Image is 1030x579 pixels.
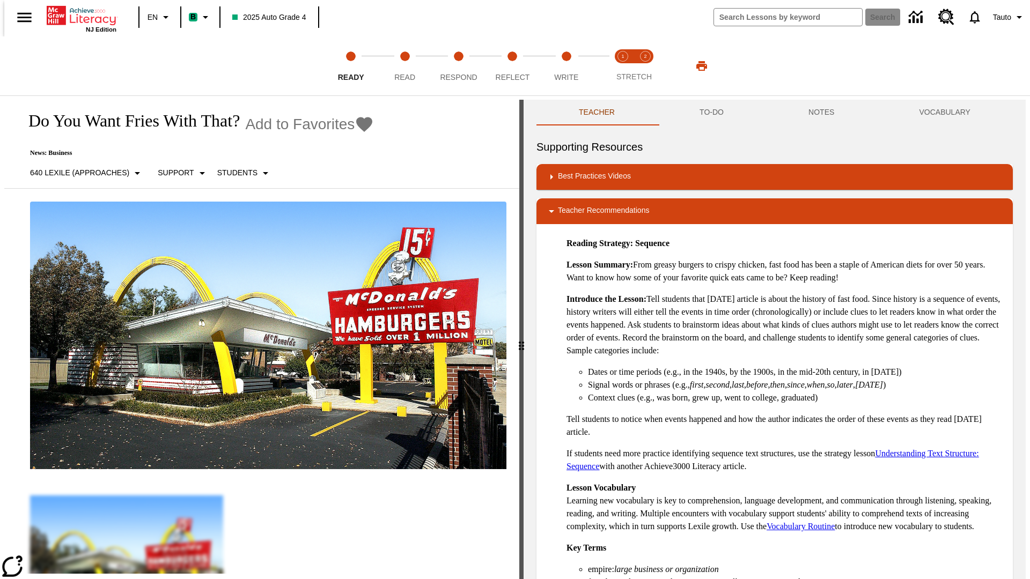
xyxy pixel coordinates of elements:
button: Respond step 3 of 5 [428,36,490,95]
div: activity [524,100,1026,579]
em: last [732,380,744,389]
p: If students need more practice identifying sequence text structures, use the strategy lesson with... [566,447,1004,473]
span: Read [394,73,415,81]
button: TO-DO [657,100,766,125]
em: so [827,380,835,389]
p: Best Practices Videos [558,170,631,183]
div: Teacher Recommendations [536,198,1013,224]
p: Learning new vocabulary is key to comprehension, language development, and communication through ... [566,481,1004,533]
button: Select Student [213,164,276,183]
div: Home [47,4,116,33]
span: Write [554,73,578,81]
button: Stretch Respond step 2 of 2 [630,36,661,95]
button: VOCABULARY [877,100,1013,125]
strong: Lesson Vocabulary [566,483,636,492]
span: Tauto [993,12,1011,23]
p: News: Business [17,149,374,157]
strong: Introduce the Lesson: [566,294,646,303]
button: Boost Class color is mint green. Change class color [185,8,216,27]
span: B [190,10,196,24]
span: EN [148,12,158,23]
div: Instructional Panel Tabs [536,100,1013,125]
p: Support [158,167,194,179]
span: STRETCH [616,72,652,81]
a: Resource Center, Will open in new tab [932,3,961,32]
button: Teacher [536,100,657,125]
text: 1 [621,54,624,59]
button: Add to Favorites - Do You Want Fries With That? [245,115,374,133]
strong: Reading Strategy: [566,239,633,248]
input: search field [714,9,862,26]
h6: Supporting Resources [536,138,1013,155]
span: Respond [440,73,477,81]
button: Read step 2 of 5 [373,36,436,95]
img: One of the first McDonald's stores, with the iconic red sign and golden arches. [30,202,506,470]
span: Reflect [496,73,530,81]
em: later [837,380,853,389]
button: Print [685,56,719,76]
button: Select Lexile, 640 Lexile (Approaches) [26,164,148,183]
span: Add to Favorites [245,116,355,133]
div: reading [4,100,519,574]
em: [DATE] [855,380,883,389]
span: Ready [338,73,364,81]
button: Open side menu [9,2,40,33]
strong: Sequence [635,239,669,248]
button: Language: EN, Select a language [143,8,177,27]
a: Understanding Text Structure: Sequence [566,449,979,471]
button: Scaffolds, Support [153,164,212,183]
li: Dates or time periods (e.g., in the 1940s, by the 1900s, in the mid-20th century, in [DATE]) [588,366,1004,378]
button: Profile/Settings [989,8,1030,27]
p: Tell students that [DATE] article is about the history of fast food. Since history is a sequence ... [566,293,1004,357]
div: Press Enter or Spacebar and then press right and left arrow keys to move the slider [519,100,524,579]
em: when [807,380,825,389]
button: NOTES [766,100,877,125]
span: 2025 Auto Grade 4 [232,12,306,23]
p: Teacher Recommendations [558,205,649,218]
h1: Do You Want Fries With That? [17,111,240,131]
div: Best Practices Videos [536,164,1013,190]
p: Students [217,167,257,179]
em: large business or organization [614,565,719,574]
span: NJ Edition [86,26,116,33]
a: Vocabulary Routine [767,522,835,531]
em: first [690,380,704,389]
button: Stretch Read step 1 of 2 [607,36,638,95]
p: 640 Lexile (Approaches) [30,167,129,179]
li: empire: [588,563,1004,576]
a: Data Center [902,3,932,32]
strong: Key Terms [566,543,606,552]
button: Ready step 1 of 5 [320,36,382,95]
button: Write step 5 of 5 [535,36,598,95]
li: Context clues (e.g., was born, grew up, went to college, graduated) [588,391,1004,404]
em: then [770,380,785,389]
em: second [706,380,730,389]
text: 2 [644,54,646,59]
em: since [787,380,805,389]
em: before [746,380,768,389]
li: Signal words or phrases (e.g., , , , , , , , , , ) [588,378,1004,391]
p: Tell students to notice when events happened and how the author indicates the order of these even... [566,413,1004,439]
button: Reflect step 4 of 5 [481,36,543,95]
p: From greasy burgers to crispy chicken, fast food has been a staple of American diets for over 50 ... [566,258,1004,284]
a: Notifications [961,3,989,31]
strong: Lesson Summary: [566,260,633,269]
